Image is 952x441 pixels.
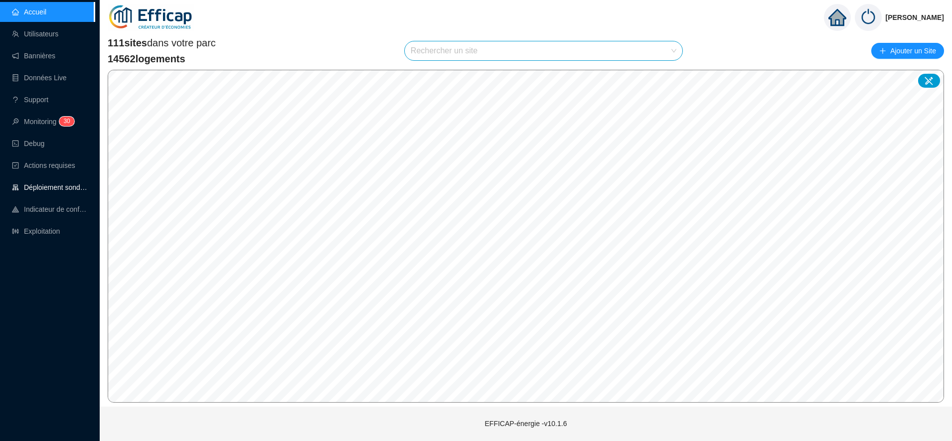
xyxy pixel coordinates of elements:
[108,52,216,66] span: 14562 logements
[890,44,936,58] span: Ajouter un Site
[485,420,567,428] span: EFFICAP-énergie - v10.1.6
[12,52,55,60] a: notificationBannières
[12,205,88,213] a: heat-mapIndicateur de confort
[12,8,46,16] a: homeAccueil
[24,161,75,169] span: Actions requises
[12,227,60,235] a: slidersExploitation
[12,183,88,191] a: clusterDéploiement sondes
[108,37,147,48] span: 111 sites
[67,118,70,125] span: 0
[12,30,58,38] a: teamUtilisateurs
[879,47,886,54] span: plus
[12,74,67,82] a: databaseDonnées Live
[12,118,71,126] a: monitorMonitoring30
[855,4,882,31] img: power
[12,162,19,169] span: check-square
[108,36,216,50] span: dans votre parc
[12,96,48,104] a: questionSupport
[59,117,74,126] sup: 30
[63,118,67,125] span: 3
[886,1,944,33] span: [PERSON_NAME]
[12,140,44,147] a: codeDebug
[871,43,944,59] button: Ajouter un Site
[108,70,944,402] canvas: Map
[828,8,846,26] span: home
